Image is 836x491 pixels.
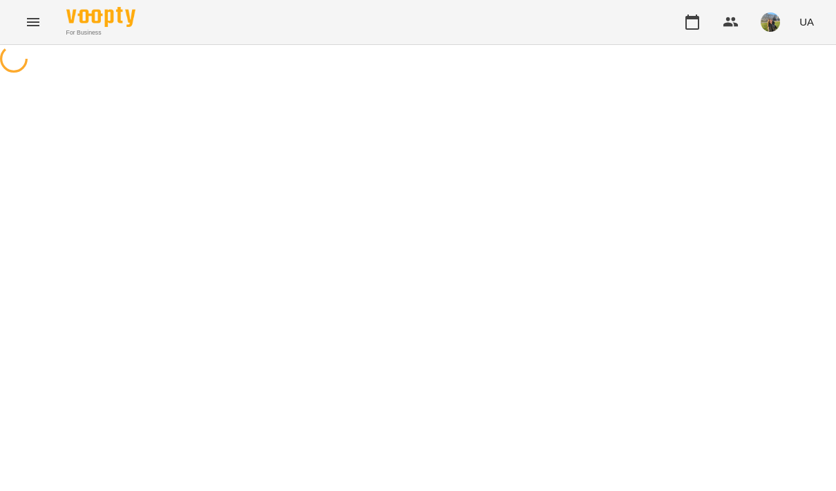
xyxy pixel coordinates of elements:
img: f0a73d492ca27a49ee60cd4b40e07bce.jpeg [761,12,780,32]
span: UA [799,15,814,29]
span: For Business [66,28,135,37]
button: Menu [17,6,50,39]
img: Voopty Logo [66,7,135,27]
button: UA [794,9,819,35]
